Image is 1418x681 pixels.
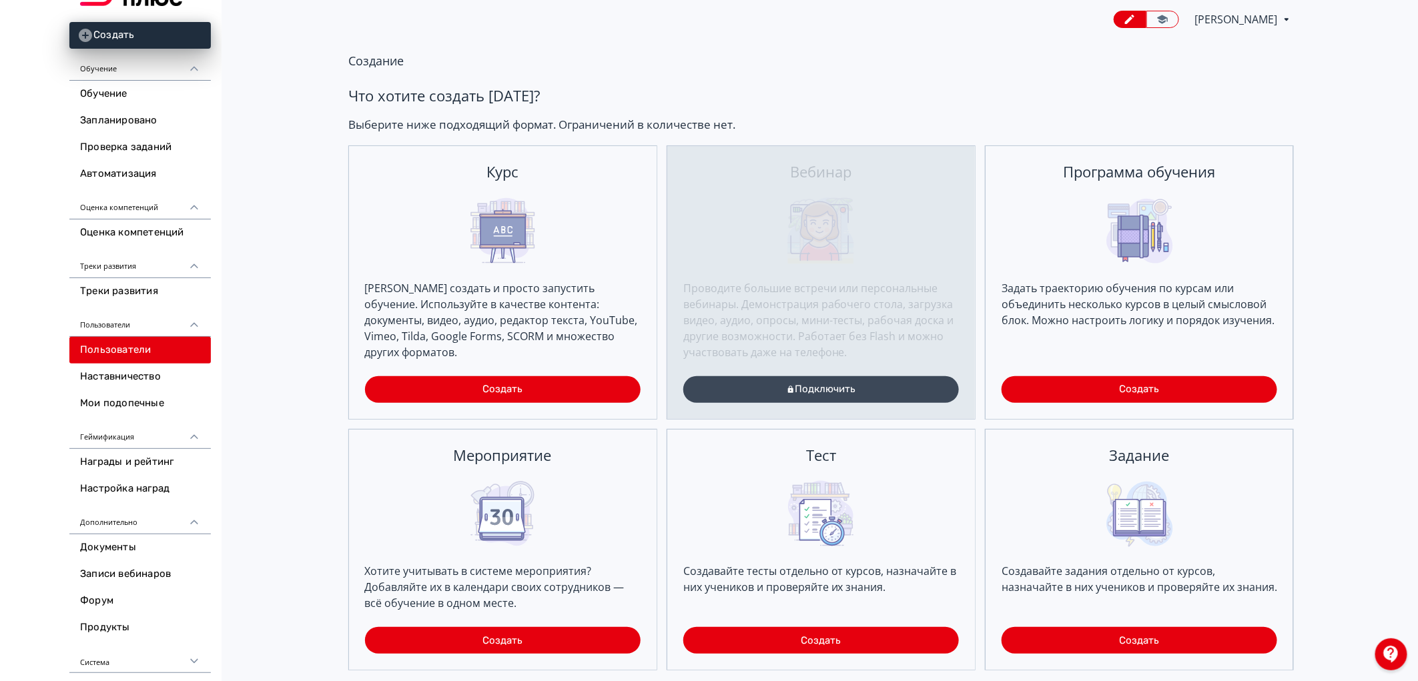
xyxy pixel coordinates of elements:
a: Проверка заданий [69,134,211,161]
div: Геймификация [69,417,211,449]
a: Запланировано [69,107,211,134]
a: Треки развития [69,278,211,305]
div: Задать траекторию обучения по курсам или объединить несколько курсов в целый смысловой блок. Можн... [1002,280,1277,328]
a: Наставничество [69,364,211,390]
div: Дополнительно [69,502,211,534]
div: Задание [1110,446,1170,465]
a: Автоматизация [69,161,211,187]
div: Что хотите создать [DATE]? [349,86,1294,105]
a: Переключиться в режим ученика [1146,11,1179,28]
div: Программа обучения [1064,162,1216,181]
div: Создавайте тесты отдельно от курсов, назначайте в них учеников и проверяйте их знания. [683,563,959,595]
a: Обучение [69,81,211,107]
button: Создать [1002,627,1277,654]
button: Подключить [683,376,959,403]
a: Продукты [69,614,211,641]
div: Треки развития [69,246,211,278]
div: Мероприятие [454,446,552,465]
a: Записи вебинаров [69,561,211,588]
div: Тест [806,446,836,465]
button: Создать [365,376,641,403]
div: Оценка компетенций [69,187,211,219]
button: Создать [365,627,641,654]
div: Выберите ниже подходящий формат. Ограничений в количестве нет. [349,116,1294,133]
a: Мои подопечные [69,390,211,417]
div: Хотите учитывать в системе мероприятия? Добавляйте их в календари своих сотрудников — всё обучени... [365,563,641,611]
div: Обучение [69,49,211,81]
a: Форум [69,588,211,614]
button: Создать [683,627,959,654]
div: Система [69,641,211,673]
a: Пользователи [69,337,211,364]
div: Создавайте задания отдельно от курсов, назначайте в них учеников и проверяйте их знания. [1002,563,1277,595]
button: Создать [1002,376,1277,403]
div: Создание [349,52,1294,70]
a: Оценка компетенций [69,219,211,246]
div: Пользователи [69,305,211,337]
a: Настройка наград [69,476,211,502]
div: Курс [486,162,518,181]
div: [PERSON_NAME] создать и просто запустить обучение. Используйте в качестве контента: документы, ви... [365,280,641,360]
button: Создать [69,22,211,49]
span: Диана Лостанова [1195,11,1280,27]
a: Награды и рейтинг [69,449,211,476]
a: Документы [69,534,211,561]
